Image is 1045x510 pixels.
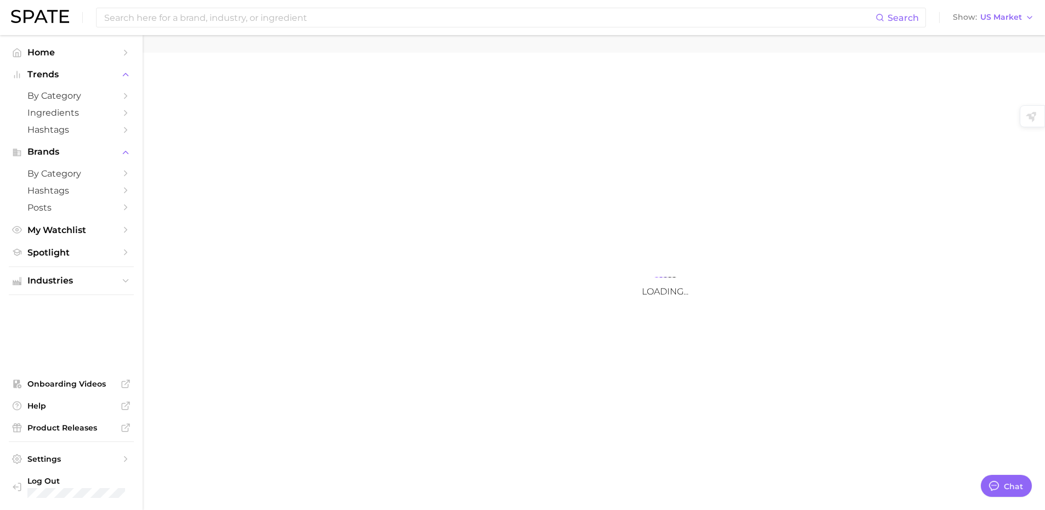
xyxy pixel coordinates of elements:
a: by Category [9,165,134,182]
span: Trends [27,70,115,80]
span: Hashtags [27,124,115,135]
span: Spotlight [27,247,115,258]
img: SPATE [11,10,69,23]
input: Search here for a brand, industry, or ingredient [103,8,875,27]
a: Ingredients [9,104,134,121]
button: Industries [9,273,134,289]
span: Brands [27,147,115,157]
a: Home [9,44,134,61]
a: Hashtags [9,182,134,199]
a: Spotlight [9,244,134,261]
span: Product Releases [27,423,115,433]
span: Posts [27,202,115,213]
a: Hashtags [9,121,134,138]
a: Help [9,398,134,414]
span: by Category [27,90,115,101]
span: Settings [27,454,115,464]
span: My Watchlist [27,225,115,235]
a: Product Releases [9,420,134,436]
a: Log out. Currently logged in with e-mail dana.papa@givaudan.com. [9,473,134,501]
span: Industries [27,276,115,286]
a: Onboarding Videos [9,376,134,392]
span: Hashtags [27,185,115,196]
button: Trends [9,66,134,83]
span: Show [953,14,977,20]
button: Brands [9,144,134,160]
span: US Market [980,14,1022,20]
span: Onboarding Videos [27,379,115,389]
a: Posts [9,199,134,216]
span: Home [27,47,115,58]
h3: Loading... [556,286,775,297]
a: My Watchlist [9,222,134,239]
span: by Category [27,168,115,179]
a: Settings [9,451,134,467]
span: Help [27,401,115,411]
a: by Category [9,87,134,104]
span: Search [888,13,919,23]
span: Ingredients [27,107,115,118]
button: ShowUS Market [950,10,1037,25]
span: Log Out [27,476,131,486]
